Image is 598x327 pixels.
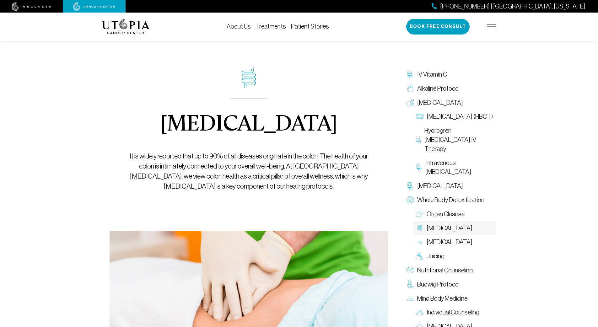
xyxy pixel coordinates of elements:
[487,24,496,29] img: icon-hamburger
[417,98,463,107] span: [MEDICAL_DATA]
[73,2,115,11] img: cancer center
[417,181,463,190] span: [MEDICAL_DATA]
[403,179,496,193] a: [MEDICAL_DATA]
[417,294,467,303] span: Mind Body Medicine
[403,82,496,96] a: Alkaline Protocol
[416,163,423,171] img: Intravenous Ozone Therapy
[407,295,414,302] img: Mind Body Medicine
[413,110,496,124] a: [MEDICAL_DATA] (HBOT)
[425,158,493,177] span: Intravenous [MEDICAL_DATA]
[416,224,423,232] img: Colon Therapy
[403,292,496,306] a: Mind Body Medicine
[403,263,496,277] a: Nutritional Counseling
[416,136,421,143] img: Hydrogren Peroxide IV Therapy
[407,85,414,92] img: Alkaline Protocol
[417,196,484,205] span: Whole Body Detoxification
[427,252,444,261] span: Juicing
[440,2,585,11] span: [PHONE_NUMBER] | [GEOGRAPHIC_DATA], [US_STATE]
[12,2,51,11] img: wellness
[413,235,496,249] a: [MEDICAL_DATA]
[413,221,496,235] a: [MEDICAL_DATA]
[256,23,286,30] a: Treatments
[403,193,496,207] a: Whole Body Detoxification
[406,19,470,35] button: Book Free Consult
[413,156,496,179] a: Intravenous [MEDICAL_DATA]
[427,210,465,219] span: Organ Cleanse
[417,84,460,93] span: Alkaline Protocol
[403,96,496,110] a: [MEDICAL_DATA]
[227,23,251,30] a: About Us
[417,266,473,275] span: Nutritional Counseling
[102,19,149,34] img: logo
[413,207,496,221] a: Organ Cleanse
[416,210,423,218] img: Organ Cleanse
[417,280,460,289] span: Budwig Protocol
[427,238,472,247] span: [MEDICAL_DATA]
[407,281,414,288] img: Budwig Protocol
[407,196,414,204] img: Whole Body Detoxification
[432,2,585,11] a: [PHONE_NUMBER] | [GEOGRAPHIC_DATA], [US_STATE]
[124,151,374,191] p: It is widely reported that up to 90% of all diseases originate in the colon. The health of your c...
[413,305,496,319] a: Individual Counseling
[417,70,447,79] span: IV Vitamin C
[416,239,423,246] img: Lymphatic Massage
[160,114,337,136] h1: [MEDICAL_DATA]
[291,23,329,30] a: Patient Stories
[424,126,493,153] span: Hydrogren [MEDICAL_DATA] IV Therapy
[407,71,414,78] img: IV Vitamin C
[427,112,493,121] span: [MEDICAL_DATA] (HBOT)
[416,253,423,260] img: Juicing
[407,182,414,190] img: Chelation Therapy
[416,113,423,121] img: Hyperbaric Oxygen Therapy (HBOT)
[413,124,496,156] a: Hydrogren [MEDICAL_DATA] IV Therapy
[427,224,472,233] span: [MEDICAL_DATA]
[427,308,479,317] span: Individual Counseling
[407,99,414,106] img: Oxygen Therapy
[416,309,423,316] img: Individual Counseling
[403,67,496,82] a: IV Vitamin C
[242,67,256,88] img: icon
[413,249,496,263] a: Juicing
[403,277,496,292] a: Budwig Protocol
[407,266,414,274] img: Nutritional Counseling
